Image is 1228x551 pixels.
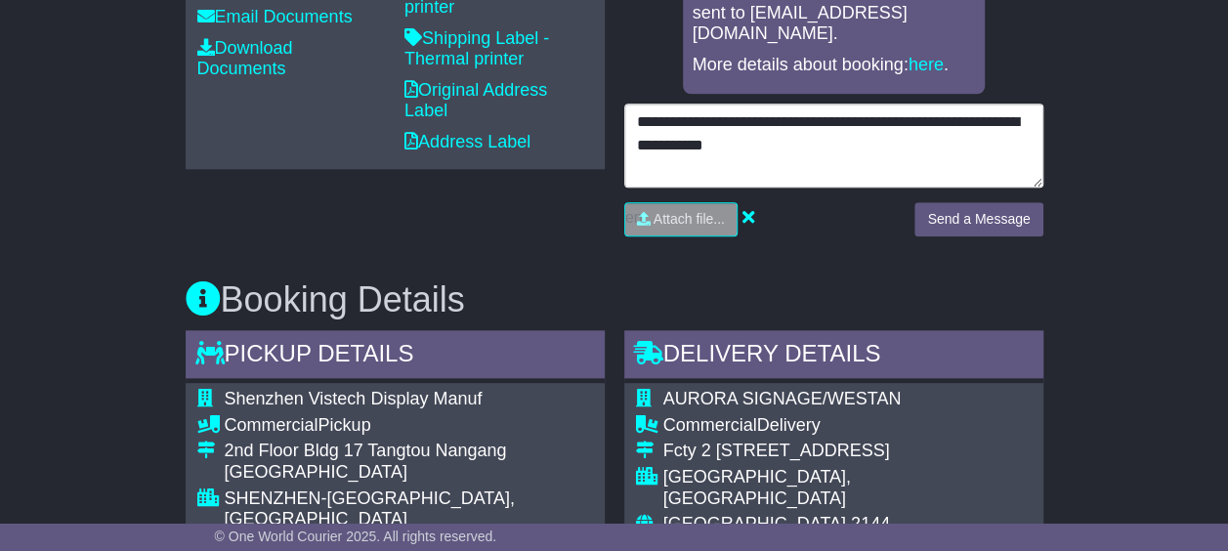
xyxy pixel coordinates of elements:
[225,415,593,437] div: Pickup
[663,415,1032,437] div: Delivery
[186,330,605,383] div: Pickup Details
[197,7,353,26] a: Email Documents
[663,415,757,435] span: Commercial
[404,80,547,121] a: Original Address Label
[225,488,593,530] div: SHENZHEN-[GEOGRAPHIC_DATA], [GEOGRAPHIC_DATA]
[225,389,483,408] span: Shenzhen Vistech Display Manuf
[663,514,846,533] span: [GEOGRAPHIC_DATA]
[851,514,890,533] span: 2144
[909,55,944,74] a: here
[186,280,1043,319] h3: Booking Details
[663,389,902,408] span: AURORA SIGNAGE/WESTAN
[215,529,497,544] span: © One World Courier 2025. All rights reserved.
[914,202,1042,236] button: Send a Message
[404,132,530,151] a: Address Label
[225,462,593,484] div: [GEOGRAPHIC_DATA]
[693,55,975,76] p: More details about booking: .
[225,415,318,435] span: Commercial
[197,38,293,79] a: Download Documents
[404,28,549,69] a: Shipping Label - Thermal printer
[663,467,1032,509] div: [GEOGRAPHIC_DATA], [GEOGRAPHIC_DATA]
[225,441,593,462] div: 2nd Floor Bldg 17 Tangtou Nangang
[624,330,1043,383] div: Delivery Details
[663,441,1032,462] div: Fcty 2 [STREET_ADDRESS]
